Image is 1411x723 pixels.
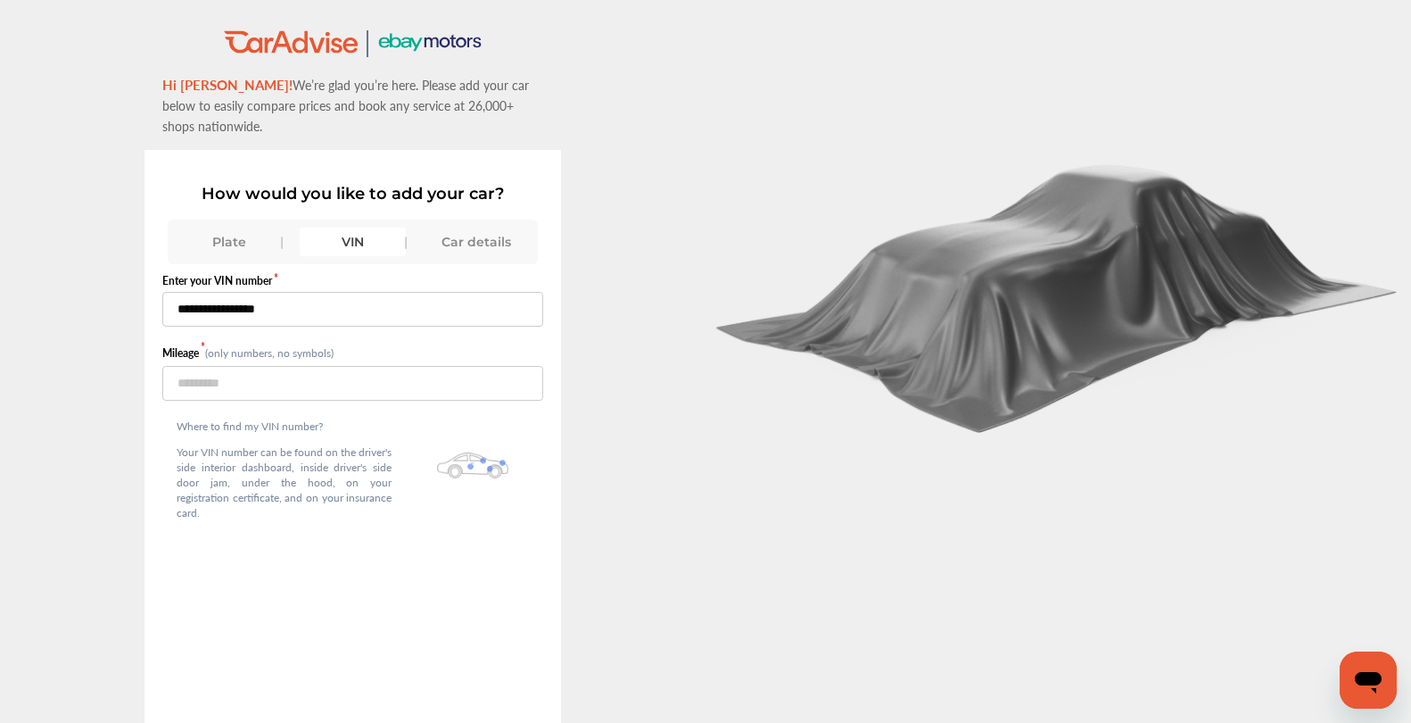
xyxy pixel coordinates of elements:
[162,345,205,361] label: Mileage
[424,228,529,256] div: Car details
[162,184,543,204] p: How would you like to add your car?
[177,445,392,520] p: Your VIN number can be found on the driver's side interior dashboard, inside driver's side door j...
[177,419,392,434] p: Where to find my VIN number?
[162,76,529,135] span: We’re glad you’re here. Please add your car below to easily compare prices and book any service a...
[1340,652,1397,709] iframe: Button to launch messaging window
[162,75,293,94] span: Hi [PERSON_NAME]!
[177,228,282,256] div: Plate
[300,228,405,256] div: VIN
[205,345,334,361] small: (only numbers, no symbols)
[162,273,543,288] label: Enter your VIN number
[437,453,507,478] img: olbwX0zPblBWoAAAAASUVORK5CYII=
